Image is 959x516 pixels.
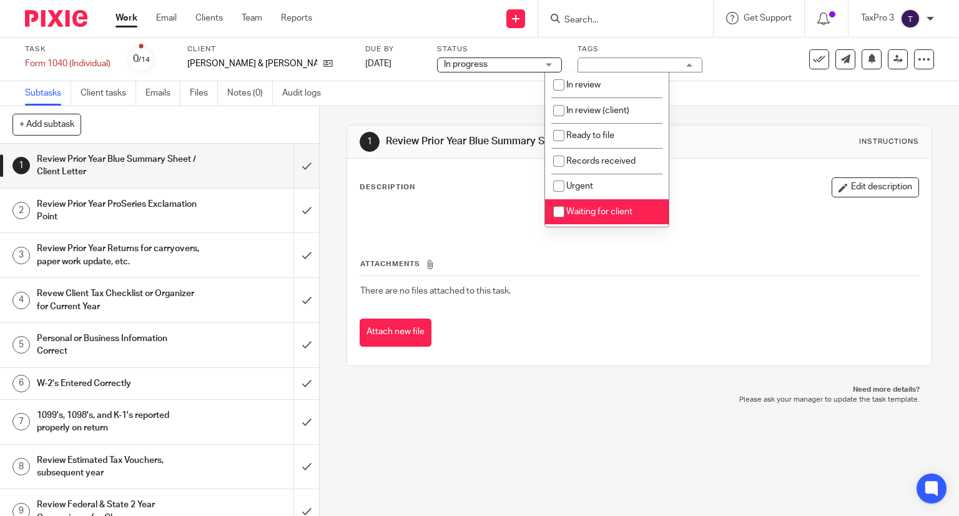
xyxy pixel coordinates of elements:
span: In review [566,81,601,89]
h1: Review Prior Year Returns for carryovers, paper work update, etc. [37,239,200,271]
div: 0 [133,52,150,66]
a: Team [242,12,262,24]
a: Files [190,81,218,106]
a: Subtasks [25,81,71,106]
h1: 1099's, 1098's, and K-1's reported properly on return [37,406,200,438]
input: Search [563,15,676,26]
a: Notes (0) [227,81,273,106]
div: 5 [12,336,30,354]
img: svg%3E [900,9,920,29]
a: Emails [145,81,180,106]
h1: Review Prior Year ProSeries Exclamation Point [37,195,200,227]
h1: W-2's Entered Correctly [37,374,200,393]
span: In review (client) [566,106,629,115]
a: Email [156,12,177,24]
div: Instructions [859,137,919,147]
h1: Review Prior Year Blue Summary Sheet / Client Letter [37,150,200,182]
p: [PERSON_NAME] & [PERSON_NAME] [187,57,317,70]
div: 3 [12,247,30,264]
a: Reports [281,12,312,24]
p: Please ask your manager to update the task template. [359,395,920,405]
div: 2 [12,202,30,219]
a: Work [116,12,137,24]
span: Records received [566,157,636,166]
h1: Review Prior Year Blue Summary Sheet / Client Letter [386,135,666,148]
span: There are no files attached to this task. [360,287,511,295]
span: In progress [444,60,488,69]
p: Need more details? [359,385,920,395]
button: Edit description [832,177,919,197]
p: Description [360,182,415,192]
p: TaxPro 3 [861,12,894,24]
a: Audit logs [282,81,330,106]
h1: Personal or Business Information Correct [37,329,200,361]
div: 1 [12,157,30,174]
label: Task [25,44,111,54]
button: + Add subtask [12,114,81,135]
div: Form 1040 (Individual) [25,57,111,70]
span: Ready to file [566,131,614,140]
div: 4 [12,292,30,309]
label: Due by [365,44,421,54]
div: 8 [12,458,30,475]
span: Urgent [566,182,593,191]
label: Client [187,44,350,54]
span: Attachments [360,260,420,267]
h1: Revew Client Tax Checklist or Organizer for Current Year [37,284,200,316]
img: Pixie [25,10,87,27]
a: Clients [195,12,223,24]
a: Client tasks [81,81,136,106]
h1: Review Estimated Tax Vouchers, subsequent year [37,451,200,483]
span: Get Support [744,14,792,22]
div: 7 [12,413,30,430]
label: Status [437,44,562,54]
small: /14 [139,56,150,63]
div: 1 [360,132,380,152]
span: [DATE] [365,59,391,68]
button: Attach new file [360,319,431,347]
label: Tags [578,44,702,54]
div: 6 [12,375,30,392]
span: Waiting for client [566,207,632,216]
